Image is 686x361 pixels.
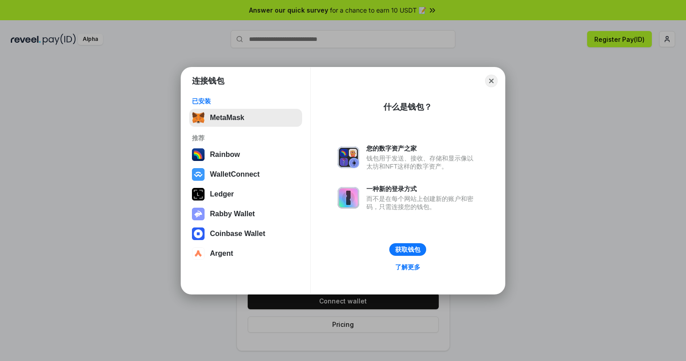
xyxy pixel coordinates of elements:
img: svg+xml,%3Csvg%20width%3D%2228%22%20height%3D%2228%22%20viewBox%3D%220%200%2028%2028%22%20fill%3D... [192,168,205,181]
div: 一种新的登录方式 [366,185,478,193]
img: svg+xml,%3Csvg%20width%3D%2228%22%20height%3D%2228%22%20viewBox%3D%220%200%2028%2028%22%20fill%3D... [192,247,205,260]
button: WalletConnect [189,165,302,183]
button: Ledger [189,185,302,203]
div: Ledger [210,190,234,198]
div: 钱包用于发送、接收、存储和显示像以太坊和NFT这样的数字资产。 [366,154,478,170]
button: Rainbow [189,146,302,164]
div: Argent [210,250,233,258]
img: svg+xml,%3Csvg%20xmlns%3D%22http%3A%2F%2Fwww.w3.org%2F2000%2Fsvg%22%20fill%3D%22none%22%20viewBox... [338,147,359,168]
div: 而不是在每个网站上创建新的账户和密码，只需连接您的钱包。 [366,195,478,211]
button: Close [485,75,498,87]
div: 了解更多 [395,263,420,271]
img: svg+xml,%3Csvg%20fill%3D%22none%22%20height%3D%2233%22%20viewBox%3D%220%200%2035%2033%22%20width%... [192,111,205,124]
div: 您的数字资产之家 [366,144,478,152]
img: svg+xml,%3Csvg%20xmlns%3D%22http%3A%2F%2Fwww.w3.org%2F2000%2Fsvg%22%20width%3D%2228%22%20height%3... [192,188,205,201]
button: Argent [189,245,302,263]
img: svg+xml,%3Csvg%20width%3D%2228%22%20height%3D%2228%22%20viewBox%3D%220%200%2028%2028%22%20fill%3D... [192,227,205,240]
button: 获取钱包 [389,243,426,256]
div: Rainbow [210,151,240,159]
img: svg+xml,%3Csvg%20xmlns%3D%22http%3A%2F%2Fwww.w3.org%2F2000%2Fsvg%22%20fill%3D%22none%22%20viewBox... [338,187,359,209]
img: svg+xml,%3Csvg%20width%3D%22120%22%20height%3D%22120%22%20viewBox%3D%220%200%20120%20120%22%20fil... [192,148,205,161]
a: 了解更多 [390,261,426,273]
div: WalletConnect [210,170,260,178]
img: svg+xml,%3Csvg%20xmlns%3D%22http%3A%2F%2Fwww.w3.org%2F2000%2Fsvg%22%20fill%3D%22none%22%20viewBox... [192,208,205,220]
div: 什么是钱包？ [383,102,432,112]
div: Coinbase Wallet [210,230,265,238]
h1: 连接钱包 [192,76,224,86]
div: 推荐 [192,134,299,142]
div: Rabby Wallet [210,210,255,218]
div: 获取钱包 [395,245,420,254]
button: Coinbase Wallet [189,225,302,243]
div: 已安装 [192,97,299,105]
button: MetaMask [189,109,302,127]
button: Rabby Wallet [189,205,302,223]
div: MetaMask [210,114,244,122]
